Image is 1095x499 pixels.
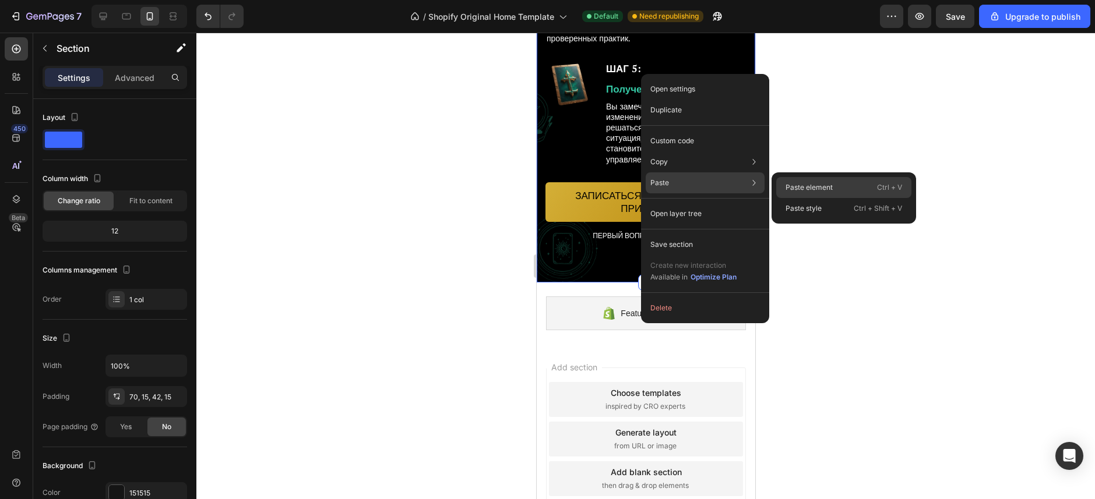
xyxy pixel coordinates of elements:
p: Ctrl + V [877,182,902,193]
p: Copy [650,157,668,167]
div: 12 [45,223,185,239]
p: Duplicate [650,105,682,115]
div: 70, 15, 42, 15 [129,392,184,402]
button: Optimize Plan [690,271,737,283]
div: 1 col [129,295,184,305]
span: Yes [120,422,132,432]
div: Size [43,331,73,346]
p: Create new interaction [650,260,737,271]
div: Undo/Redo [196,5,244,28]
div: Column width [43,171,104,187]
div: Layout [43,110,82,126]
span: No [162,422,171,432]
div: 151515 [129,488,184,498]
p: Settings [58,72,90,84]
p: Ctrl + Shift + V [854,203,902,214]
div: Open Intercom Messenger [1055,442,1083,470]
button: Delete [646,298,765,318]
p: Open layer tree [650,208,702,219]
span: Available in [650,272,688,281]
span: Shopify Original Home Template [428,10,554,23]
div: Color [43,487,61,498]
span: Default [594,11,618,22]
button: Save [936,5,974,28]
span: Change ratio [58,196,100,206]
div: Upgrade to publish [989,10,1080,23]
span: Need republishing [639,11,699,22]
div: Background [43,458,99,474]
button: 7 [5,5,87,28]
input: Auto [106,355,186,376]
p: Section [57,41,152,55]
span: Fit to content [129,196,172,206]
p: Save section [650,239,693,250]
p: Open settings [650,84,695,94]
span: Save [946,12,965,22]
div: Columns management [43,263,133,278]
p: Paste [650,178,669,188]
p: Custom code [650,136,694,146]
div: Order [43,294,62,305]
p: Paste element [786,182,833,193]
div: Beta [9,213,28,222]
div: Page padding [43,422,99,432]
span: / [423,10,426,23]
iframe: Design area [537,33,755,499]
p: Advanced [115,72,154,84]
div: Width [43,360,62,371]
div: Optimize Plan [691,272,737,282]
div: Padding [43,391,69,402]
p: Paste style [786,203,822,214]
div: 450 [11,124,28,133]
p: 7 [76,9,82,23]
button: Upgrade to publish [979,5,1090,28]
